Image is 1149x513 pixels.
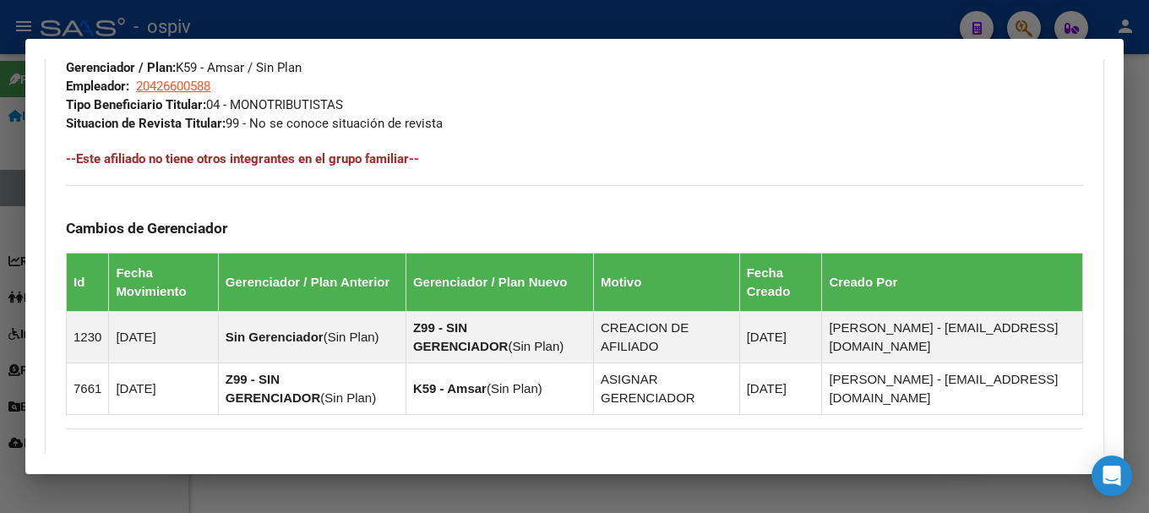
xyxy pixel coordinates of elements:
[67,363,109,414] td: 7661
[413,381,487,396] strong: K59 - Amsar
[739,253,822,311] th: Fecha Creado
[66,116,226,131] strong: Situacion de Revista Titular:
[109,311,218,363] td: [DATE]
[66,97,343,112] span: 04 - MONOTRIBUTISTAS
[66,150,1083,168] h4: --Este afiliado no tiene otros integrantes en el grupo familiar--
[66,116,443,131] span: 99 - No se conoce situación de revista
[822,311,1083,363] td: [PERSON_NAME] - [EMAIL_ADDRESS][DOMAIN_NAME]
[66,60,176,75] strong: Gerenciador / Plan:
[822,363,1083,414] td: [PERSON_NAME] - [EMAIL_ADDRESS][DOMAIN_NAME]
[218,363,406,414] td: ( )
[413,320,509,353] strong: Z99 - SIN GERENCIADOR
[226,372,321,405] strong: Z99 - SIN GERENCIADOR
[136,79,210,94] span: 20426600588
[218,311,406,363] td: ( )
[822,253,1083,311] th: Creado Por
[594,253,740,311] th: Motivo
[739,363,822,414] td: [DATE]
[491,381,538,396] span: Sin Plan
[512,339,559,353] span: Sin Plan
[406,311,593,363] td: ( )
[328,330,375,344] span: Sin Plan
[324,390,372,405] span: Sin Plan
[66,60,302,75] span: K59 - Amsar / Sin Plan
[594,363,740,414] td: ASIGNAR GERENCIADOR
[406,363,593,414] td: ( )
[226,330,324,344] strong: Sin Gerenciador
[66,97,206,112] strong: Tipo Beneficiario Titular:
[1092,456,1132,496] div: Open Intercom Messenger
[67,311,109,363] td: 1230
[739,311,822,363] td: [DATE]
[67,253,109,311] th: Id
[406,253,593,311] th: Gerenciador / Plan Nuevo
[109,363,218,414] td: [DATE]
[218,253,406,311] th: Gerenciador / Plan Anterior
[66,219,1083,237] h3: Cambios de Gerenciador
[66,79,129,94] strong: Empleador:
[109,253,218,311] th: Fecha Movimiento
[594,311,740,363] td: CREACION DE AFILIADO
